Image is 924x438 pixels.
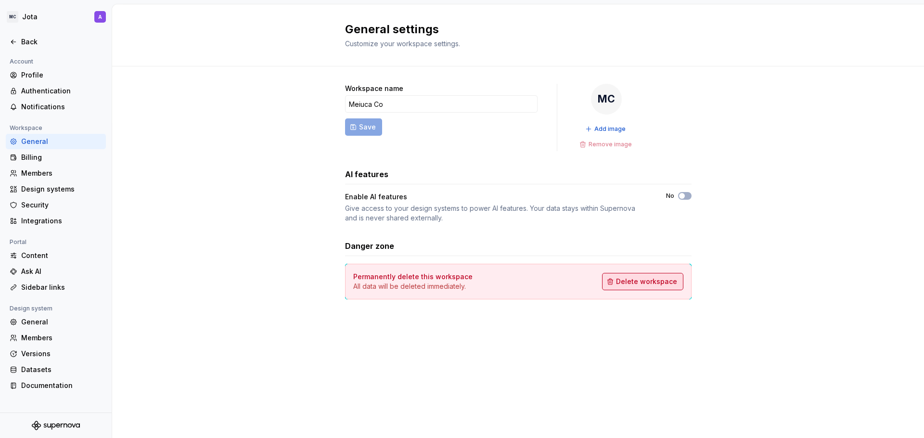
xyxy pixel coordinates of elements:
[6,362,106,377] a: Datasets
[6,378,106,393] a: Documentation
[6,213,106,229] a: Integrations
[6,264,106,279] a: Ask AI
[21,168,102,178] div: Members
[6,67,106,83] a: Profile
[345,240,394,252] h3: Danger zone
[616,277,677,286] span: Delete workspace
[2,6,110,27] button: MCJotaA
[6,314,106,330] a: General
[666,192,674,200] label: No
[21,200,102,210] div: Security
[345,39,460,48] span: Customize your workspace settings.
[6,181,106,197] a: Design systems
[345,204,649,223] div: Give access to your design systems to power AI features. Your data stays within Supernova and is ...
[345,22,680,37] h2: General settings
[21,317,102,327] div: General
[6,134,106,149] a: General
[6,236,30,248] div: Portal
[345,168,388,180] h3: AI features
[7,11,18,23] div: MC
[22,12,38,22] div: Jota
[591,84,622,115] div: MC
[21,86,102,96] div: Authentication
[602,273,683,290] button: Delete workspace
[6,330,106,346] a: Members
[6,166,106,181] a: Members
[6,150,106,165] a: Billing
[21,381,102,390] div: Documentation
[6,248,106,263] a: Content
[98,13,102,21] div: A
[6,303,56,314] div: Design system
[6,122,46,134] div: Workspace
[32,421,80,430] svg: Supernova Logo
[21,37,102,47] div: Back
[21,333,102,343] div: Members
[21,267,102,276] div: Ask AI
[6,99,106,115] a: Notifications
[6,280,106,295] a: Sidebar links
[21,251,102,260] div: Content
[21,153,102,162] div: Billing
[21,349,102,359] div: Versions
[6,34,106,50] a: Back
[21,137,102,146] div: General
[6,197,106,213] a: Security
[21,365,102,374] div: Datasets
[21,283,102,292] div: Sidebar links
[21,102,102,112] div: Notifications
[594,125,626,133] span: Add image
[353,272,473,282] h4: Permanently delete this workspace
[6,346,106,361] a: Versions
[6,56,37,67] div: Account
[582,122,630,136] button: Add image
[345,84,403,93] label: Workspace name
[21,184,102,194] div: Design systems
[21,70,102,80] div: Profile
[345,192,649,202] div: Enable AI features
[353,282,473,291] p: All data will be deleted immediately.
[6,83,106,99] a: Authentication
[21,216,102,226] div: Integrations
